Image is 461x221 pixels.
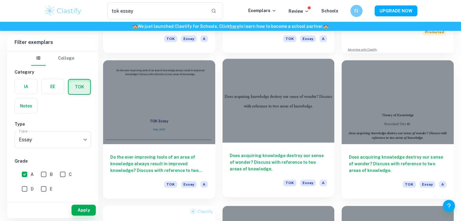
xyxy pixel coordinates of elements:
[248,7,276,14] p: Exemplars
[200,181,208,188] span: A
[31,51,74,66] div: Filter type choice
[350,5,362,17] button: FJ
[58,51,74,66] button: College
[19,128,28,134] label: Type
[68,80,90,94] button: TOK
[72,205,96,216] button: Apply
[15,79,37,94] button: IA
[353,8,360,14] h6: FJ
[319,35,327,42] span: A
[1,23,460,30] h6: We just launched Clastify for Schools. Click to learn how to become a school partner.
[230,152,327,172] h6: Does acquiring knowledge destroy our sense of wonder? Discuss with reference to two areas of know...
[300,35,316,42] span: Essay
[50,171,53,178] span: B
[44,5,82,17] img: Clastify logo
[103,60,215,199] a: Do the ever-improving tools of an area of knowledge always result in improved knowledge? Discuss ...
[15,131,91,148] div: Essay
[222,60,335,199] a: Does acquiring knowledge destroy our sense of wonder? Discuss with reference to two areas of know...
[15,121,91,127] h6: Type
[164,181,177,188] span: TOK
[7,34,98,51] h6: Filter exemplars
[321,8,338,13] a: Schools
[181,181,197,188] span: Essay
[132,24,138,29] span: 🏫
[181,35,197,42] span: Essay
[289,8,309,15] p: Review
[300,180,316,186] span: Essay
[403,181,416,188] span: TOK
[69,171,72,178] span: C
[200,35,208,42] span: A
[31,186,34,192] span: D
[31,51,46,66] button: IB
[439,181,446,188] span: A
[443,200,455,212] button: Help and Feedback
[164,35,177,42] span: TOK
[319,180,327,186] span: A
[423,29,446,35] span: Promoted
[348,48,377,52] a: Advertise with Clastify
[15,69,91,75] h6: Category
[283,35,296,42] span: TOK
[50,186,52,192] span: E
[349,154,446,174] h6: Does acquiring knowledge destroy our sense of wonder? Discuss with reference to two areas of know...
[230,24,239,29] a: here
[15,158,91,164] h6: Grade
[323,24,329,29] span: 🏫
[419,181,435,188] span: Essay
[42,79,64,94] button: EE
[283,180,296,186] span: TOK
[110,154,208,174] h6: Do the ever-improving tools of an area of knowledge always result in improved knowledge? Discuss ...
[342,60,454,199] a: Does acquiring knowledge destroy our sense of wonder? Discuss with reference to two areas of know...
[375,5,417,16] button: UPGRADE NOW
[31,171,34,178] span: A
[107,2,206,19] input: Search for any exemplars...
[15,99,37,113] button: Notes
